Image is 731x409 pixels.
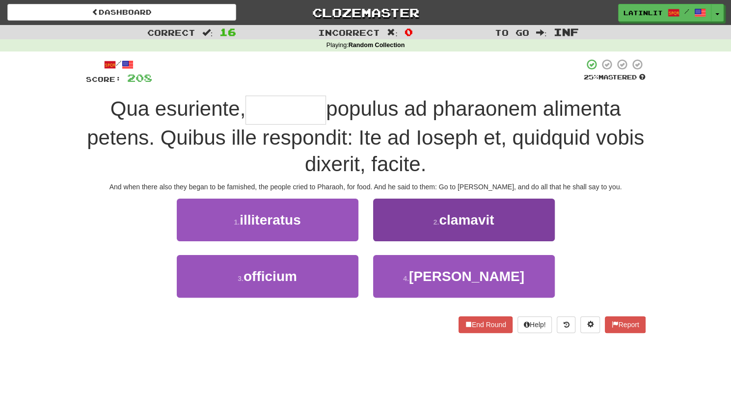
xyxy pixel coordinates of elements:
small: 2 . [433,218,439,226]
button: 3.officium [177,255,358,298]
span: Inf [553,26,578,38]
a: latinlit / [618,4,711,22]
span: Score: [86,75,121,83]
div: Mastered [584,73,646,82]
span: : [202,28,213,37]
span: populus ad pharaonem alimenta petens. Quibus ille respondit: Ite ad Ioseph et, quidquid vobis dix... [87,97,644,176]
strong: Random Collection [349,42,405,49]
span: : [387,28,398,37]
span: [PERSON_NAME] [409,269,524,284]
a: Dashboard [7,4,236,21]
span: latinlit [623,8,663,17]
button: End Round [459,316,513,333]
span: Incorrect [318,27,380,37]
a: Clozemaster [251,4,480,21]
span: 0 [405,26,413,38]
span: illiteratus [240,212,300,228]
small: 4 . [403,275,409,282]
span: officium [244,269,297,284]
button: Report [605,316,645,333]
small: 3 . [238,275,244,282]
button: 1.illiteratus [177,199,358,241]
button: Help! [517,316,552,333]
span: : [536,28,547,37]
span: / [684,8,689,15]
button: 2.clamavit [373,199,555,241]
span: clamavit [439,212,494,228]
button: Round history (alt+y) [557,316,575,333]
span: 25 % [584,73,598,81]
small: 1 . [234,218,240,226]
div: And when there also they began to be famished, the people cried to Pharaoh, for food. And he said... [86,182,646,192]
span: Qua esuriente, [110,97,246,120]
div: / [86,58,152,71]
span: Correct [147,27,195,37]
span: 208 [127,72,152,84]
span: To go [495,27,529,37]
button: 4.[PERSON_NAME] [373,255,555,298]
span: 16 [219,26,236,38]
